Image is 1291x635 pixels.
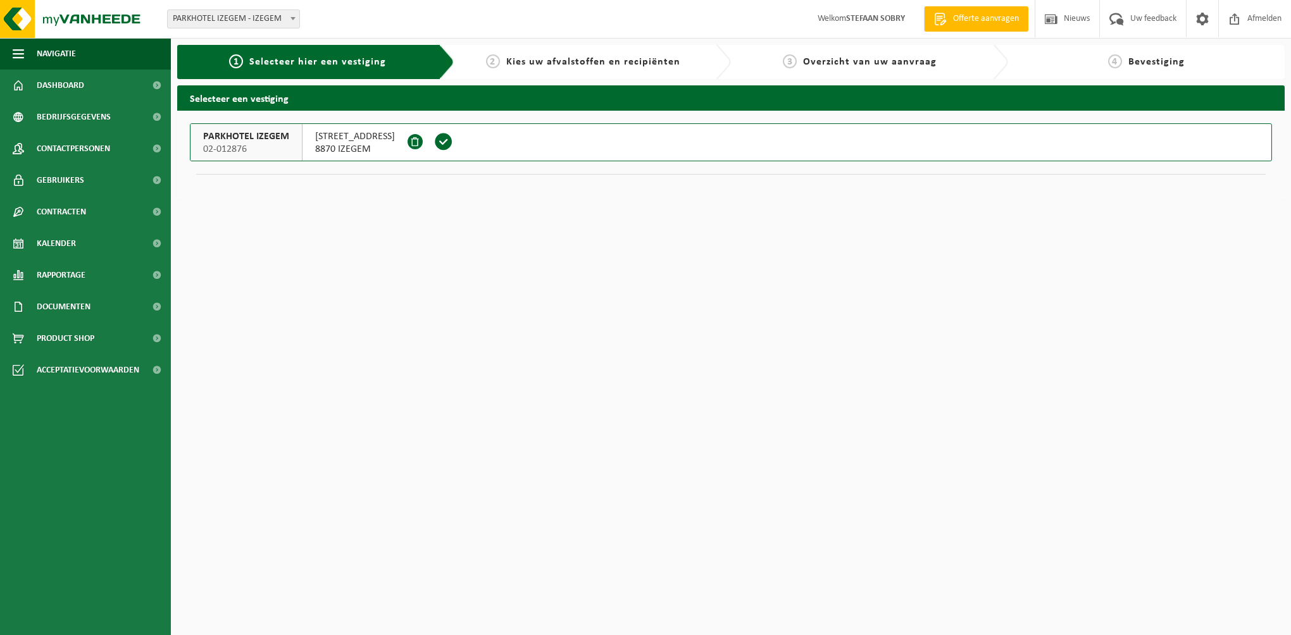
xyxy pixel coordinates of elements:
span: 02-012876 [203,143,289,156]
button: PARKHOTEL IZEGEM 02-012876 [STREET_ADDRESS]8870 IZEGEM [190,123,1272,161]
span: [STREET_ADDRESS] [315,130,395,143]
span: 1 [229,54,243,68]
span: Contactpersonen [37,133,110,164]
span: Kalender [37,228,76,259]
span: Dashboard [37,70,84,101]
span: 4 [1108,54,1122,68]
span: 3 [783,54,797,68]
span: 8870 IZEGEM [315,143,395,156]
span: Bedrijfsgegevens [37,101,111,133]
span: PARKHOTEL IZEGEM - IZEGEM [168,10,299,28]
h2: Selecteer een vestiging [177,85,1285,110]
span: 2 [486,54,500,68]
span: Offerte aanvragen [950,13,1022,25]
span: PARKHOTEL IZEGEM [203,130,289,143]
span: Navigatie [37,38,76,70]
span: Contracten [37,196,86,228]
a: Offerte aanvragen [924,6,1028,32]
strong: STEFAAN SOBRY [846,14,905,23]
span: Kies uw afvalstoffen en recipiënten [506,57,680,67]
span: Overzicht van uw aanvraag [803,57,937,67]
span: Acceptatievoorwaarden [37,354,139,386]
span: Gebruikers [37,164,84,196]
span: Bevestiging [1128,57,1185,67]
span: Selecteer hier een vestiging [249,57,386,67]
span: Rapportage [37,259,85,291]
span: Product Shop [37,323,94,354]
span: PARKHOTEL IZEGEM - IZEGEM [167,9,300,28]
span: Documenten [37,291,90,323]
